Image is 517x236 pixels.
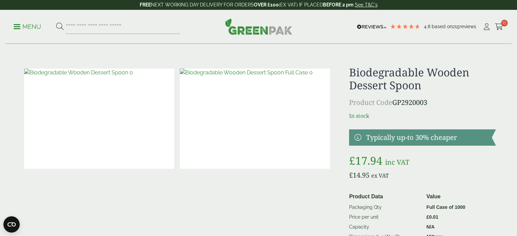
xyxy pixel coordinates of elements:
img: REVIEWS.io [357,24,386,29]
p: GP2920003 [349,97,496,108]
span: 15 [501,20,508,26]
td: Packaging Qty [346,202,424,212]
a: See T&C's [355,2,378,7]
p: In stock [349,112,496,120]
bdi: 0.01 [426,214,438,220]
strong: OVER £100 [254,2,279,7]
span: £ [349,170,353,180]
th: Value [424,191,493,202]
i: My Account [482,23,491,30]
bdi: 17.94 [349,153,382,168]
span: £ [349,153,355,168]
i: Cart [495,23,503,30]
span: inc VAT [385,158,409,167]
span: 4.8 [424,24,432,29]
span: reviews [460,24,476,29]
img: Biodegradable Wooden Dessert Spoon Full Case 0 [180,69,330,169]
img: Biodegradable Wooden Dessert Spoon 0 [24,69,174,169]
span: Product Code [349,98,392,107]
h1: Biodegradable Wooden Dessert Spoon [349,66,496,92]
bdi: 14.95 [349,170,369,180]
strong: N/A [426,224,434,230]
td: Capacity [346,222,424,232]
strong: FREE [140,2,151,7]
img: GreenPak Supplies [225,18,292,35]
a: Menu [14,23,41,30]
strong: BEFORE 2 pm [323,2,354,7]
span: £ [426,214,429,220]
th: Product Data [346,191,424,202]
a: 15 [495,22,503,32]
span: 215 [452,24,460,29]
p: Menu [14,23,41,31]
strong: Full Case of 1000 [426,204,465,210]
span: Based on [432,24,452,29]
div: 4.79 Stars [390,23,420,30]
button: Open CMP widget [3,216,20,233]
td: Price per unit [346,212,424,222]
span: ex VAT [371,172,389,179]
